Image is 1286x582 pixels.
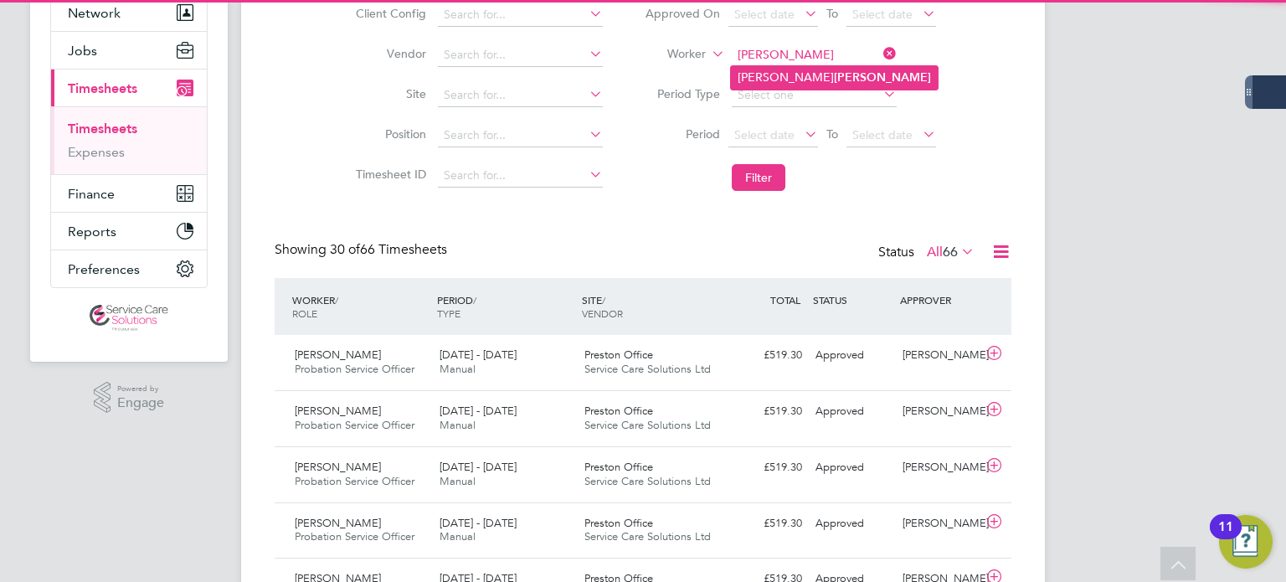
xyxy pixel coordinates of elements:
a: Powered byEngage [94,382,165,414]
span: Jobs [68,43,97,59]
label: Client Config [351,6,426,21]
span: Select date [734,127,795,142]
button: Open Resource Center, 11 new notifications [1219,515,1273,569]
a: Expenses [68,144,125,160]
div: [PERSON_NAME] [896,510,983,538]
span: Manual [440,529,476,543]
div: 11 [1218,527,1233,549]
div: £519.30 [722,398,809,425]
span: Manual [440,418,476,432]
span: Probation Service Officer [295,362,414,376]
span: Probation Service Officer [295,529,414,543]
span: ROLE [292,306,317,320]
span: Network [68,5,121,21]
div: STATUS [809,285,896,315]
span: 66 Timesheets [330,241,447,258]
button: Jobs [51,32,207,69]
input: Search for... [438,164,603,188]
button: Finance [51,175,207,212]
label: Site [351,86,426,101]
div: £519.30 [722,454,809,482]
label: Period Type [645,86,720,101]
div: Approved [809,398,896,425]
button: Reports [51,213,207,250]
span: [DATE] - [DATE] [440,348,517,362]
span: / [602,293,605,306]
span: Timesheets [68,80,137,96]
input: Select one [732,84,897,107]
span: Preston Office [584,348,653,362]
div: WORKER [288,285,433,328]
a: Timesheets [68,121,137,136]
span: Preston Office [584,460,653,474]
span: Select date [734,7,795,22]
span: VENDOR [582,306,623,320]
span: [PERSON_NAME] [295,348,381,362]
span: To [821,123,843,145]
div: Approved [809,342,896,369]
div: [PERSON_NAME] [896,398,983,425]
span: TOTAL [770,293,800,306]
span: Service Care Solutions Ltd [584,362,711,376]
span: [DATE] - [DATE] [440,460,517,474]
div: Showing [275,241,450,259]
span: Preferences [68,261,140,277]
img: servicecare-logo-retina.png [90,305,168,332]
label: Timesheet ID [351,167,426,182]
div: [PERSON_NAME] [896,454,983,482]
span: Select date [852,127,913,142]
span: [DATE] - [DATE] [440,516,517,530]
span: Preston Office [584,516,653,530]
span: Manual [440,362,476,376]
div: [PERSON_NAME] [896,342,983,369]
label: Worker [630,46,706,63]
span: To [821,3,843,24]
button: Timesheets [51,70,207,106]
input: Search for... [438,124,603,147]
span: Select date [852,7,913,22]
span: Powered by [117,382,164,396]
div: APPROVER [896,285,983,315]
div: SITE [578,285,723,328]
span: Preston Office [584,404,653,418]
label: Position [351,126,426,142]
input: Search for... [438,44,603,67]
div: Approved [809,454,896,482]
span: [PERSON_NAME] [295,460,381,474]
span: Probation Service Officer [295,418,414,432]
span: TYPE [437,306,460,320]
span: / [473,293,476,306]
button: Filter [732,164,785,191]
span: 30 of [330,241,360,258]
span: Service Care Solutions Ltd [584,529,711,543]
span: [PERSON_NAME] [295,404,381,418]
div: £519.30 [722,342,809,369]
div: PERIOD [433,285,578,328]
span: Service Care Solutions Ltd [584,474,711,488]
label: All [927,244,975,260]
div: £519.30 [722,510,809,538]
span: [PERSON_NAME] [295,516,381,530]
input: Search for... [438,3,603,27]
span: Reports [68,224,116,239]
div: Approved [809,510,896,538]
span: Engage [117,396,164,410]
label: Vendor [351,46,426,61]
label: Period [645,126,720,142]
span: / [335,293,338,306]
button: Preferences [51,250,207,287]
span: Probation Service Officer [295,474,414,488]
label: Approved On [645,6,720,21]
span: Manual [440,474,476,488]
span: Finance [68,186,115,202]
a: Go to home page [50,305,208,332]
b: [PERSON_NAME] [834,70,931,85]
span: [DATE] - [DATE] [440,404,517,418]
div: Timesheets [51,106,207,174]
li: [PERSON_NAME] [731,66,938,89]
div: Status [878,241,978,265]
input: Search for... [732,44,897,67]
input: Search for... [438,84,603,107]
span: 66 [943,244,958,260]
span: Service Care Solutions Ltd [584,418,711,432]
